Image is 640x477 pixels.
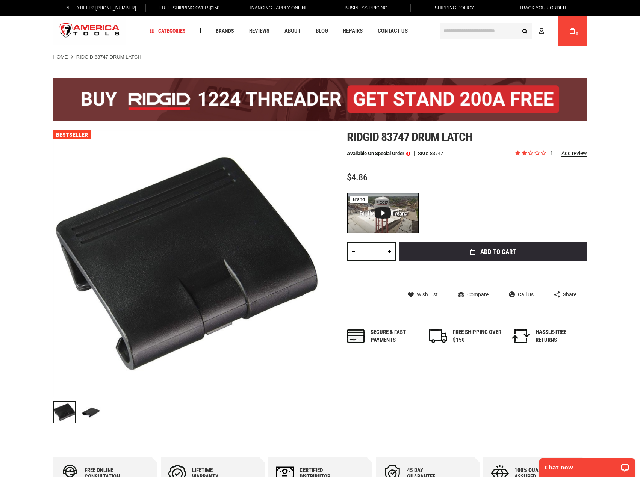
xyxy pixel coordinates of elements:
a: store logo [53,17,126,45]
span: Share [563,292,576,297]
a: Contact Us [374,26,411,36]
a: Categories [146,26,189,36]
a: Call Us [509,291,534,298]
img: shipping [429,329,447,343]
div: FREE SHIPPING OVER $150 [453,328,502,344]
span: Contact Us [378,28,408,34]
a: 0 [565,16,579,46]
a: Brands [212,26,238,36]
img: RIDGID 83747 DRUM LATCH [53,130,320,397]
img: returns [512,329,530,343]
img: RIDGID 83747 DRUM LATCH [80,401,102,423]
a: Home [53,54,68,60]
span: About [284,28,301,34]
a: Compare [458,291,489,298]
div: 83747 [430,151,443,156]
div: HASSLE-FREE RETURNS [536,328,584,344]
span: Add to Cart [480,249,516,255]
span: 0 [576,32,578,36]
p: Available on Special Order [347,151,410,156]
span: Ridgid 83747 drum latch [347,130,473,144]
span: Categories [150,28,186,33]
span: Call Us [518,292,534,297]
span: $4.86 [347,172,368,183]
a: Wish List [408,291,438,298]
span: Repairs [343,28,363,34]
span: 1 reviews [550,150,587,156]
img: BOGO: Buy the RIDGID® 1224 Threader (26092), get the 92467 200A Stand FREE! [53,78,587,121]
a: About [281,26,304,36]
img: America Tools [53,17,126,45]
span: Blog [316,28,328,34]
span: Rated 2.0 out of 5 stars 1 reviews [514,149,587,158]
div: Secure & fast payments [371,328,419,344]
a: Repairs [340,26,366,36]
div: RIDGID 83747 DRUM LATCH [53,397,80,427]
a: Blog [312,26,331,36]
span: Compare [467,292,489,297]
button: Search [518,24,532,38]
iframe: LiveChat chat widget [534,453,640,477]
span: Wish List [417,292,438,297]
img: payments [347,329,365,343]
span: Brands [216,28,234,33]
a: Reviews [246,26,273,36]
strong: RIDGID 83747 DRUM LATCH [76,54,141,60]
div: RIDGID 83747 DRUM LATCH [80,397,102,427]
span: Reviews [249,28,269,34]
button: Add to Cart [399,242,587,261]
span: Shipping Policy [435,5,474,11]
iframe: Secure express checkout frame [398,263,589,285]
strong: SKU [418,151,430,156]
